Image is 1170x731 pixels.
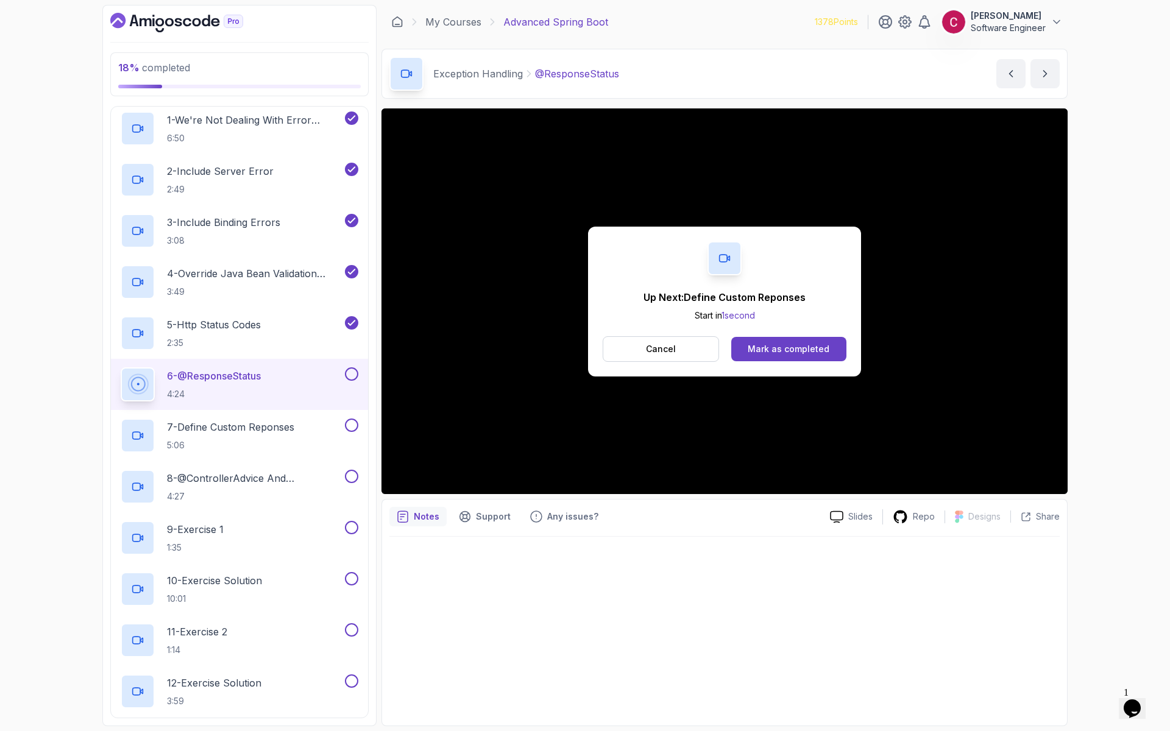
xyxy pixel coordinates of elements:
button: 8-@ControllerAdvice And @ExceptionHandler4:27 [121,470,358,504]
p: 3:59 [167,695,261,707]
span: completed [118,62,190,74]
div: Mark as completed [748,343,829,355]
button: Cancel [603,336,719,362]
button: user profile image[PERSON_NAME]Software Engineer [941,10,1063,34]
p: 12 - Exercise Solution [167,676,261,690]
button: previous content [996,59,1026,88]
a: Dashboard [110,13,271,32]
p: 5:06 [167,439,294,451]
p: Any issues? [547,510,598,523]
p: Notes [414,510,439,523]
p: 4:27 [167,490,342,503]
button: 11-Exercise 21:14 [121,623,358,657]
p: 1 - We're Not Dealing With Error Properply [167,113,342,127]
p: 4 - Override Java Bean Validation Messages [167,266,342,281]
iframe: 7 - @ResponseStatus [381,108,1068,494]
p: 1:35 [167,542,224,554]
p: Exception Handling [433,66,523,81]
p: 6:50 [167,132,342,144]
button: next content [1030,59,1060,88]
button: 10-Exercise Solution10:01 [121,572,358,606]
p: 11 - Exercise 2 [167,624,227,639]
p: Cancel [646,343,676,355]
button: 2-Include Server Error2:49 [121,163,358,197]
p: 4:24 [167,388,261,400]
a: My Courses [425,15,481,29]
p: Repo [913,510,935,523]
button: 3-Include Binding Errors3:08 [121,214,358,248]
button: 5-Http Status Codes2:35 [121,316,358,350]
button: 12-Exercise Solution3:59 [121,674,358,708]
button: Support button [452,507,518,526]
button: 6-@ResponseStatus4:24 [121,367,358,401]
button: 1-We're Not Dealing With Error Properply6:50 [121,111,358,146]
button: Mark as completed [731,337,846,361]
a: Slides [820,510,882,523]
p: Software Engineer [971,22,1046,34]
button: notes button [389,507,447,526]
p: 3 - Include Binding Errors [167,215,280,230]
p: 9 - Exercise 1 [167,522,224,537]
p: 7 - Define Custom Reponses [167,420,294,434]
p: 1:14 [167,644,227,656]
button: Share [1010,510,1060,523]
button: 4-Override Java Bean Validation Messages3:49 [121,265,358,299]
p: 1378 Points [815,16,858,28]
p: 3:08 [167,235,280,247]
p: Designs [968,510,1001,523]
p: 3:49 [167,286,342,298]
iframe: chat widget [1119,682,1158,719]
p: Start in [643,309,806,322]
p: Share [1036,510,1060,523]
p: 2:49 [167,183,274,196]
p: [PERSON_NAME] [971,10,1046,22]
p: Support [476,510,511,523]
p: 2:35 [167,337,261,349]
p: 5 - Http Status Codes [167,317,261,332]
p: Slides [848,510,873,523]
span: 18 % [118,62,140,74]
p: 10:01 [167,593,262,605]
p: 10 - Exercise Solution [167,573,262,588]
p: Up Next: Define Custom Reponses [643,290,806,305]
p: 8 - @ControllerAdvice And @ExceptionHandler [167,471,342,486]
p: @ResponseStatus [535,66,619,81]
button: Feedback button [523,507,606,526]
span: 1 second [721,310,755,320]
button: 7-Define Custom Reponses5:06 [121,418,358,453]
button: 9-Exercise 11:35 [121,521,358,555]
img: user profile image [942,10,965,34]
a: Repo [883,509,945,524]
a: Dashboard [391,16,403,28]
p: Advanced Spring Boot [503,15,608,29]
p: 6 - @ResponseStatus [167,369,261,383]
p: 2 - Include Server Error [167,164,274,178]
